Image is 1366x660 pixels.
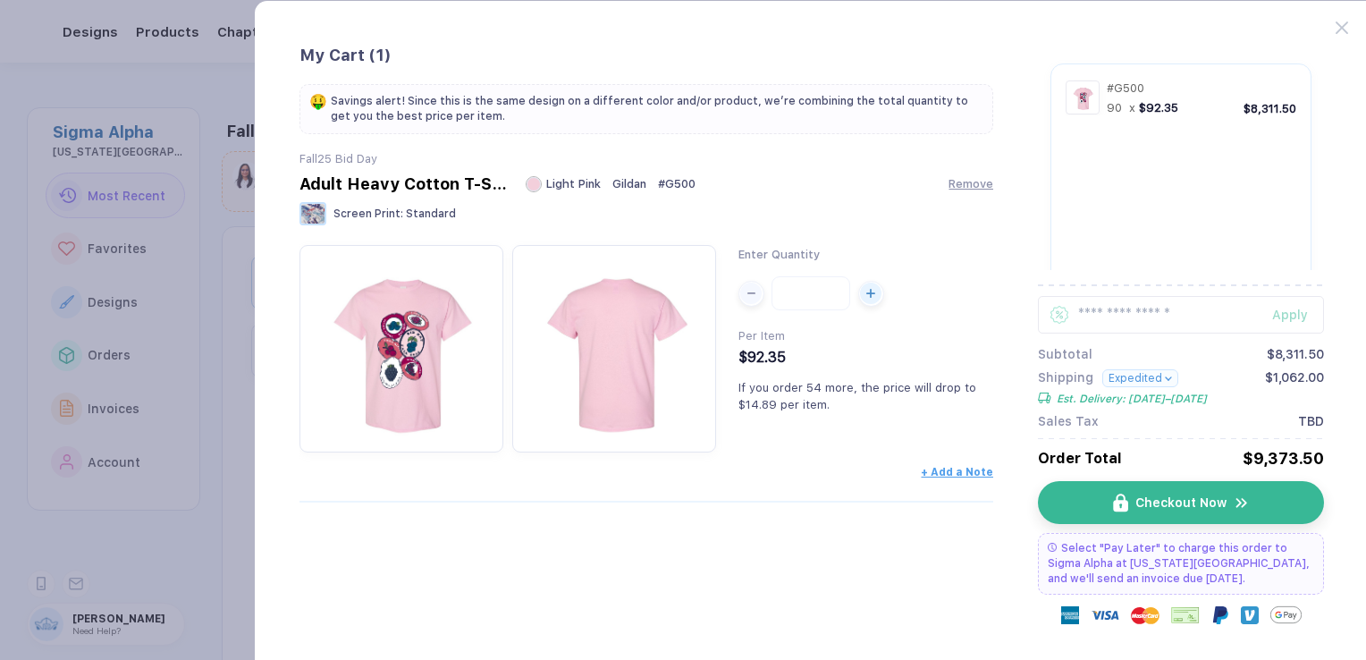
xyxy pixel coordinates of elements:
span: x [1129,101,1135,114]
span: $1,062.00 [1265,370,1324,405]
span: Light Pink [546,177,601,190]
img: icon [1234,495,1250,512]
button: + Add a Note [921,466,993,478]
div: Fall25 Bid Day [299,152,994,165]
span: Screen Print : [333,207,403,220]
div: Select "Pay Later" to charge this order to Sigma Alpha at [US_STATE][GEOGRAPHIC_DATA], and we'll ... [1038,533,1323,595]
button: Expedited [1102,369,1178,387]
span: $92.35 [1139,101,1178,114]
button: Apply [1250,296,1324,334]
div: $8,311.50 [1244,102,1296,115]
div: My Cart ( 1 ) [299,46,994,66]
img: Paypal [1211,606,1229,624]
img: cheque [1171,606,1200,624]
span: If you order 54 more, the price will drop to $14.89 per item. [738,381,976,411]
span: $92.35 [738,349,786,366]
span: Sales Tax [1038,414,1099,428]
span: Gildan [612,177,646,190]
span: Savings alert! Since this is the same design on a different color and/or product, we’re combining... [331,94,984,124]
span: 🤑 [309,94,327,109]
img: b71e95b9-5ca0-47d9-8e6c-e92c73e623f3_nt_front_1755500088331.jpg [1069,84,1096,111]
span: Checkout Now [1135,495,1227,510]
span: Est. Delivery: [DATE]–[DATE] [1057,393,1207,405]
img: pay later [1048,543,1057,552]
div: $9,373.50 [1243,449,1324,468]
div: Apply [1272,308,1324,322]
img: Screen Print [299,202,326,225]
img: b71e95b9-5ca0-47d9-8e6c-e92c73e623f3_nt_back_1755500088389.jpg [521,254,707,440]
span: Subtotal [1038,347,1092,361]
img: b71e95b9-5ca0-47d9-8e6c-e92c73e623f3_nt_front_1755500088331.jpg [308,254,494,440]
span: Enter Quantity [738,248,820,261]
button: Remove [949,177,993,190]
span: Per Item [738,329,785,343]
img: master-card [1131,601,1159,630]
span: # G500 [1107,81,1144,95]
span: Order Total [1038,450,1122,467]
span: TBD [1298,414,1324,428]
span: 90 [1107,101,1122,114]
span: Shipping [1038,370,1093,387]
img: express [1061,606,1079,624]
img: icon [1113,494,1128,512]
span: Standard [406,207,456,220]
button: iconCheckout Nowicon [1038,481,1323,524]
img: visa [1091,601,1119,630]
img: Venmo [1241,606,1259,624]
div: Adult Heavy Cotton T-Shirt [299,174,514,193]
img: GPay [1270,599,1302,630]
div: $8,311.50 [1267,347,1324,361]
span: # G500 [658,177,696,190]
